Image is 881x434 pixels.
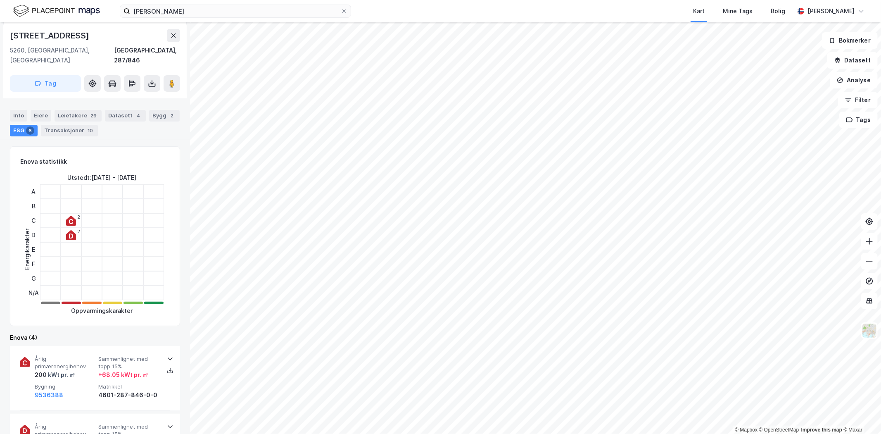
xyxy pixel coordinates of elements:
[10,125,38,136] div: ESG
[28,257,39,271] div: F
[862,323,877,339] img: Z
[13,4,100,18] img: logo.f888ab2527a4732fd821a326f86c7f29.svg
[10,45,114,65] div: 5260, [GEOGRAPHIC_DATA], [GEOGRAPHIC_DATA]
[98,390,159,400] div: 4601-287-846-0-0
[28,228,39,242] div: D
[68,173,137,183] div: Utstedt : [DATE] - [DATE]
[26,126,34,135] div: 6
[149,110,180,122] div: Bygg
[98,370,148,380] div: + 68.05 kWt pr. ㎡
[822,32,878,49] button: Bokmerker
[89,112,98,120] div: 29
[693,6,705,16] div: Kart
[55,110,102,122] div: Leietakere
[35,383,95,390] span: Bygning
[114,45,180,65] div: [GEOGRAPHIC_DATA], 287/846
[10,333,180,343] div: Enova (4)
[22,229,32,270] div: Energikarakter
[31,110,51,122] div: Eiere
[838,92,878,108] button: Filter
[20,157,67,167] div: Enova statistikk
[28,271,39,286] div: G
[840,394,881,434] iframe: Chat Widget
[98,355,159,370] span: Sammenlignet med topp 15%
[28,184,39,199] div: A
[35,355,95,370] span: Årlig primærenergibehov
[801,427,842,433] a: Improve this map
[771,6,785,16] div: Bolig
[130,5,341,17] input: Søk på adresse, matrikkel, gårdeiere, leietakere eller personer
[168,112,176,120] div: 2
[28,199,39,213] div: B
[28,213,39,228] div: C
[35,370,75,380] div: 200
[10,110,27,122] div: Info
[35,390,63,400] button: 9536388
[830,72,878,88] button: Analyse
[840,394,881,434] div: Kontrollprogram for chat
[807,6,855,16] div: [PERSON_NAME]
[41,125,98,136] div: Transaksjoner
[105,110,146,122] div: Datasett
[71,306,133,316] div: Oppvarmingskarakter
[10,75,81,92] button: Tag
[47,370,75,380] div: kWt pr. ㎡
[827,52,878,69] button: Datasett
[77,215,80,219] div: 2
[759,427,799,433] a: OpenStreetMap
[134,112,142,120] div: 4
[28,242,39,257] div: E
[10,29,91,42] div: [STREET_ADDRESS]
[28,286,39,300] div: N/A
[735,427,758,433] a: Mapbox
[839,112,878,128] button: Tags
[98,383,159,390] span: Matrikkel
[723,6,753,16] div: Mine Tags
[86,126,95,135] div: 10
[77,229,80,234] div: 2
